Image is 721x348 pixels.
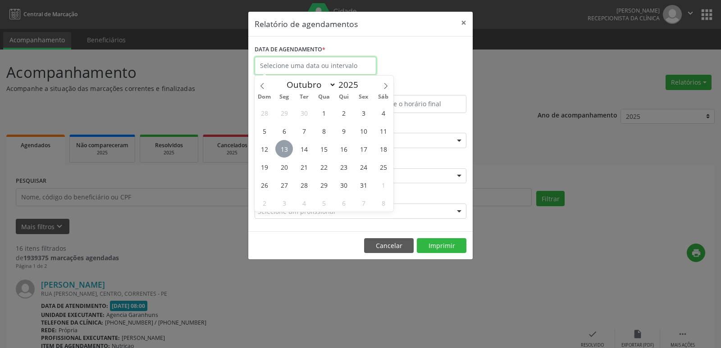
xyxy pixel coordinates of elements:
[374,176,392,194] span: Novembro 1, 2025
[374,122,392,140] span: Outubro 11, 2025
[255,18,358,30] h5: Relatório de agendamentos
[335,158,352,176] span: Outubro 23, 2025
[314,94,334,100] span: Qua
[275,104,293,122] span: Setembro 29, 2025
[274,94,294,100] span: Seg
[295,104,313,122] span: Setembro 30, 2025
[256,122,273,140] span: Outubro 5, 2025
[275,158,293,176] span: Outubro 20, 2025
[335,140,352,158] span: Outubro 16, 2025
[256,176,273,194] span: Outubro 26, 2025
[256,140,273,158] span: Outubro 12, 2025
[256,158,273,176] span: Outubro 19, 2025
[295,176,313,194] span: Outubro 28, 2025
[315,140,333,158] span: Outubro 15, 2025
[355,176,372,194] span: Outubro 31, 2025
[355,104,372,122] span: Outubro 3, 2025
[374,194,392,212] span: Novembro 8, 2025
[363,95,466,113] input: Selecione o horário final
[282,78,336,91] select: Month
[335,122,352,140] span: Outubro 9, 2025
[275,176,293,194] span: Outubro 27, 2025
[295,122,313,140] span: Outubro 7, 2025
[336,79,366,90] input: Year
[374,140,392,158] span: Outubro 18, 2025
[315,194,333,212] span: Novembro 5, 2025
[315,158,333,176] span: Outubro 22, 2025
[364,238,414,253] button: Cancelar
[315,104,333,122] span: Outubro 1, 2025
[275,122,293,140] span: Outubro 6, 2025
[363,81,466,95] label: ATÉ
[355,140,372,158] span: Outubro 17, 2025
[255,94,274,100] span: Dom
[295,194,313,212] span: Novembro 4, 2025
[355,122,372,140] span: Outubro 10, 2025
[455,12,473,34] button: Close
[335,194,352,212] span: Novembro 6, 2025
[334,94,354,100] span: Qui
[335,104,352,122] span: Outubro 2, 2025
[258,207,335,216] span: Selecione um profissional
[355,194,372,212] span: Novembro 7, 2025
[275,194,293,212] span: Novembro 3, 2025
[335,176,352,194] span: Outubro 30, 2025
[255,43,325,57] label: DATA DE AGENDAMENTO
[256,194,273,212] span: Novembro 2, 2025
[294,94,314,100] span: Ter
[295,158,313,176] span: Outubro 21, 2025
[417,238,466,253] button: Imprimir
[374,158,392,176] span: Outubro 25, 2025
[355,158,372,176] span: Outubro 24, 2025
[275,140,293,158] span: Outubro 13, 2025
[354,94,374,100] span: Sex
[374,104,392,122] span: Outubro 4, 2025
[256,104,273,122] span: Setembro 28, 2025
[374,94,393,100] span: Sáb
[295,140,313,158] span: Outubro 14, 2025
[315,122,333,140] span: Outubro 8, 2025
[255,57,376,75] input: Selecione uma data ou intervalo
[315,176,333,194] span: Outubro 29, 2025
